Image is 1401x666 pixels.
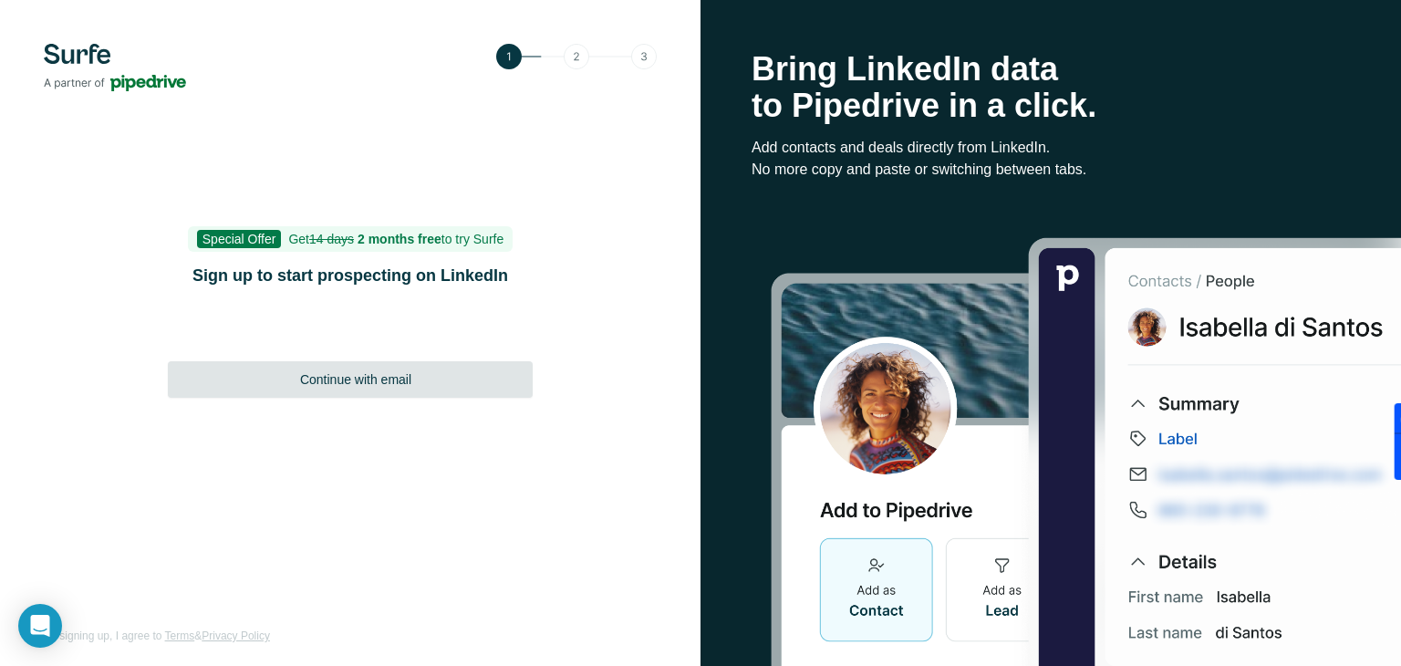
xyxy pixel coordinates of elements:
p: No more copy and paste or switching between tabs. [752,159,1350,181]
a: Privacy Policy [202,630,270,642]
img: Surfe Stock Photo - Selling good vibes [771,236,1401,666]
h1: Sign up to start prospecting on LinkedIn [168,263,533,288]
div: Open Intercom Messenger [18,604,62,648]
s: 14 days [309,232,354,246]
p: Add contacts and deals directly from LinkedIn. [752,137,1350,159]
span: By signing up, I agree to [44,630,161,642]
img: Step 1 [496,44,657,69]
span: & [194,630,202,642]
iframe: Botão "Fazer login com o Google" [159,312,542,352]
span: Special Offer [197,230,282,248]
img: Surfe's logo [44,44,186,91]
h1: Bring LinkedIn data to Pipedrive in a click. [752,51,1350,124]
a: Terms [165,630,195,642]
span: Get to try Surfe [288,232,503,246]
span: Continue with email [300,370,411,389]
b: 2 months free [358,232,441,246]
